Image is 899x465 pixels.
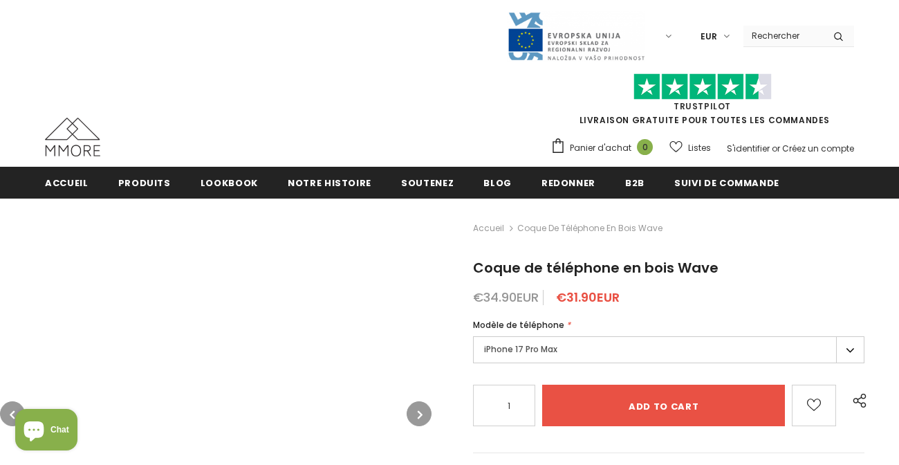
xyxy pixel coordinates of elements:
[401,176,454,190] span: soutenez
[517,220,662,237] span: Coque de téléphone en bois Wave
[637,139,653,155] span: 0
[201,167,258,198] a: Lookbook
[772,143,780,154] span: or
[288,167,371,198] a: Notre histoire
[11,409,82,454] inbox-online-store-chat: Shopify online store chat
[507,30,645,42] a: Javni Razpis
[727,143,770,154] a: S'identifier
[45,176,89,190] span: Accueil
[541,176,595,190] span: Redonner
[550,80,854,126] span: LIVRAISON GRATUITE POUR TOUTES LES COMMANDES
[550,138,660,158] a: Panier d'achat 0
[570,141,631,155] span: Panier d'achat
[701,30,717,44] span: EUR
[118,167,171,198] a: Produits
[473,289,539,306] span: €34.90EUR
[473,220,504,237] a: Accueil
[625,167,645,198] a: B2B
[688,141,711,155] span: Listes
[473,336,864,363] label: iPhone 17 Pro Max
[743,26,823,46] input: Search Site
[556,289,620,306] span: €31.90EUR
[401,167,454,198] a: soutenez
[473,319,564,331] span: Modèle de téléphone
[483,167,512,198] a: Blog
[633,73,772,100] img: Faites confiance aux étoiles pilotes
[669,136,711,160] a: Listes
[45,118,100,156] img: Cas MMORE
[483,176,512,190] span: Blog
[473,258,719,277] span: Coque de téléphone en bois Wave
[541,167,595,198] a: Redonner
[45,167,89,198] a: Accueil
[782,143,854,154] a: Créez un compte
[674,176,779,190] span: Suivi de commande
[118,176,171,190] span: Produits
[507,11,645,62] img: Javni Razpis
[542,385,785,426] input: Add to cart
[625,176,645,190] span: B2B
[674,100,731,112] a: TrustPilot
[201,176,258,190] span: Lookbook
[288,176,371,190] span: Notre histoire
[674,167,779,198] a: Suivi de commande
